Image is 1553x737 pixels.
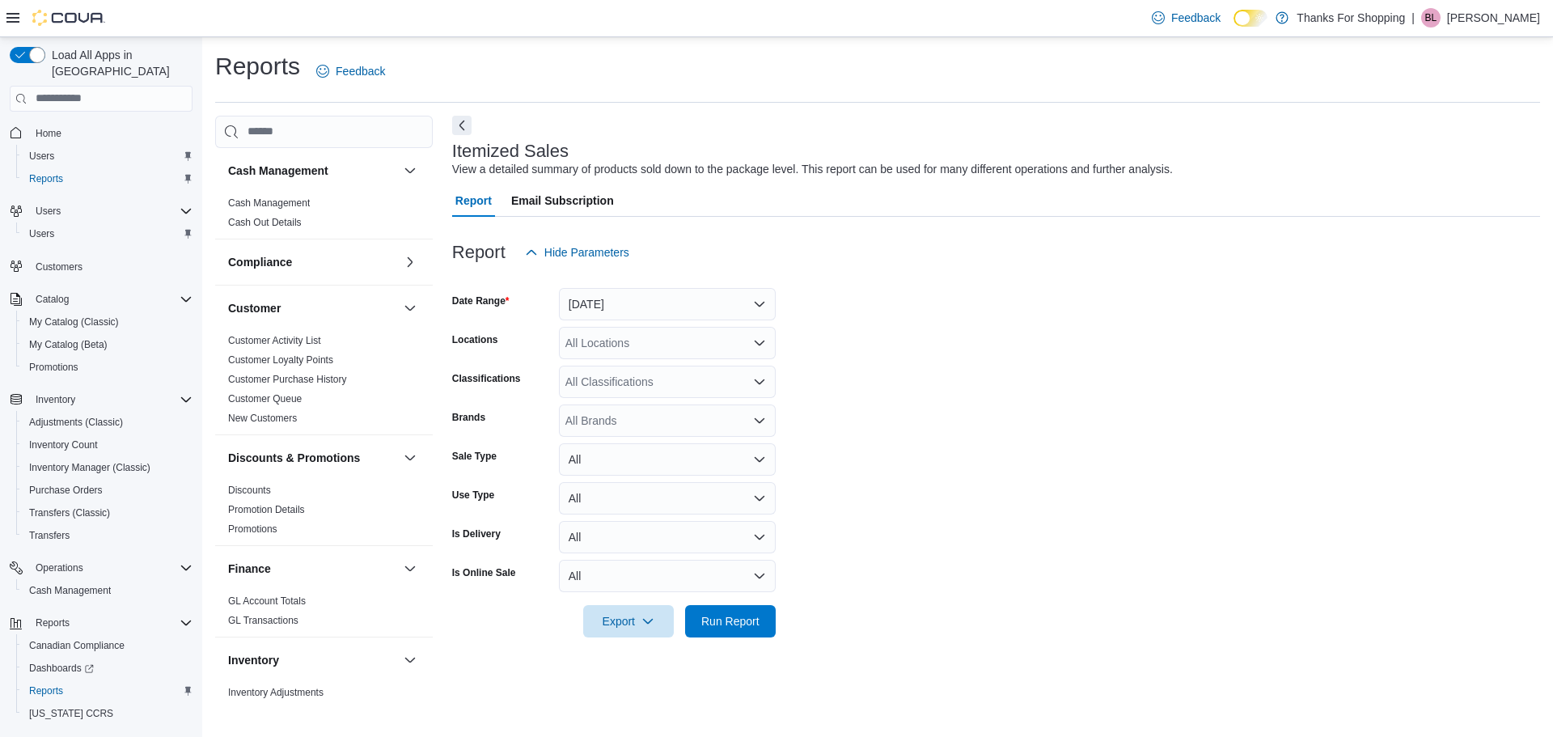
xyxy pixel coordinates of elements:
[16,167,199,190] button: Reports
[228,374,347,385] a: Customer Purchase History
[511,184,614,217] span: Email Subscription
[559,288,776,320] button: [DATE]
[3,200,199,222] button: Users
[36,260,83,273] span: Customers
[228,652,397,668] button: Inventory
[29,529,70,542] span: Transfers
[452,161,1173,178] div: View a detailed summary of products sold down to the package level. This report can be used for m...
[228,163,328,179] h3: Cash Management
[23,146,193,166] span: Users
[228,412,297,425] span: New Customers
[29,707,113,720] span: [US_STATE] CCRS
[228,614,298,627] span: GL Transactions
[23,659,100,678] a: Dashboards
[228,335,321,346] a: Customer Activity List
[228,484,271,497] span: Discounts
[593,605,664,637] span: Export
[29,124,68,143] a: Home
[400,252,420,272] button: Compliance
[29,558,193,578] span: Operations
[29,227,54,240] span: Users
[29,613,76,633] button: Reports
[23,526,193,545] span: Transfers
[45,47,193,79] span: Load All Apps in [GEOGRAPHIC_DATA]
[452,372,521,385] label: Classifications
[1411,8,1415,28] p: |
[228,163,397,179] button: Cash Management
[23,358,85,377] a: Promotions
[228,450,360,466] h3: Discounts & Promotions
[16,333,199,356] button: My Catalog (Beta)
[29,201,193,221] span: Users
[23,146,61,166] a: Users
[16,579,199,602] button: Cash Management
[36,293,69,306] span: Catalog
[452,527,501,540] label: Is Delivery
[228,254,397,270] button: Compliance
[228,652,279,668] h3: Inventory
[23,312,193,332] span: My Catalog (Classic)
[228,300,397,316] button: Customer
[228,595,306,608] span: GL Account Totals
[23,503,116,523] a: Transfers (Classic)
[23,458,157,477] a: Inventory Manager (Classic)
[36,205,61,218] span: Users
[16,145,199,167] button: Users
[29,506,110,519] span: Transfers (Classic)
[23,481,193,500] span: Purchase Orders
[1234,10,1267,27] input: Dark Mode
[3,612,199,634] button: Reports
[23,636,193,655] span: Canadian Compliance
[29,390,82,409] button: Inventory
[452,566,516,579] label: Is Online Sale
[29,639,125,652] span: Canadian Compliance
[23,704,193,723] span: Washington CCRS
[16,502,199,524] button: Transfers (Classic)
[23,413,193,432] span: Adjustments (Classic)
[23,503,193,523] span: Transfers (Classic)
[455,184,492,217] span: Report
[228,686,324,699] span: Inventory Adjustments
[215,591,433,637] div: Finance
[228,503,305,516] span: Promotion Details
[753,414,766,427] button: Open list of options
[228,300,281,316] h3: Customer
[23,458,193,477] span: Inventory Manager (Classic)
[29,416,123,429] span: Adjustments (Classic)
[1145,2,1227,34] a: Feedback
[228,217,302,228] a: Cash Out Details
[29,290,193,309] span: Catalog
[36,393,75,406] span: Inventory
[452,450,497,463] label: Sale Type
[29,613,193,633] span: Reports
[228,254,292,270] h3: Compliance
[452,489,494,502] label: Use Type
[1297,8,1405,28] p: Thanks For Shopping
[1447,8,1540,28] p: [PERSON_NAME]
[3,288,199,311] button: Catalog
[215,50,300,83] h1: Reports
[228,393,302,405] a: Customer Queue
[23,659,193,678] span: Dashboards
[228,595,306,607] a: GL Account Totals
[228,615,298,626] a: GL Transactions
[36,561,83,574] span: Operations
[16,524,199,547] button: Transfers
[16,479,199,502] button: Purchase Orders
[215,331,433,434] div: Customer
[16,657,199,680] a: Dashboards
[23,224,193,244] span: Users
[452,411,485,424] label: Brands
[29,316,119,328] span: My Catalog (Classic)
[753,337,766,349] button: Open list of options
[16,680,199,702] button: Reports
[23,335,193,354] span: My Catalog (Beta)
[23,704,120,723] a: [US_STATE] CCRS
[29,438,98,451] span: Inventory Count
[452,294,510,307] label: Date Range
[29,290,75,309] button: Catalog
[29,484,103,497] span: Purchase Orders
[215,193,433,239] div: Cash Management
[559,521,776,553] button: All
[29,256,193,277] span: Customers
